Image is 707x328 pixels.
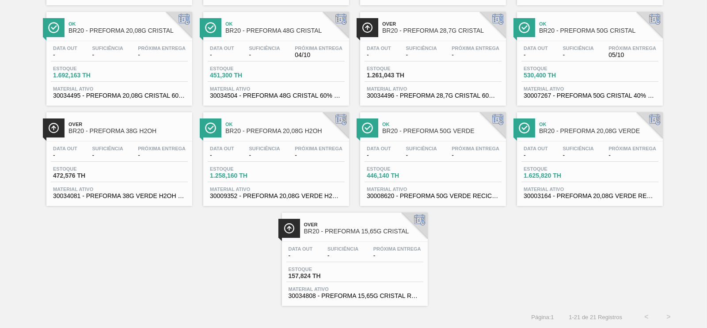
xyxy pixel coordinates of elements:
span: Data out [524,46,548,51]
span: Material ativo [210,86,342,92]
span: Ok [225,122,345,127]
span: - [563,52,593,58]
span: BR20 - PREFORMA 50G VERDE [382,128,502,134]
span: Material ativo [524,86,656,92]
span: - [452,152,499,159]
span: Data out [53,146,77,151]
span: Material ativo [289,286,421,292]
img: Ícone [362,122,373,133]
img: Ícone [519,22,530,33]
span: Estoque [210,66,272,71]
a: ÍconeOverBR20 - PREFORMA 38G H2OHData out-Suficiência-Próxima Entrega-Estoque472,576 THMaterial a... [40,106,197,206]
span: Suficiência [327,246,358,252]
img: Ícone [284,223,295,234]
a: ÍconeOkBR20 - PREFORMA 20,08G VERDEData out-Suficiência-Próxima Entrega-Estoque1.625,820 THMateri... [510,106,667,206]
span: BR20 - PREFORMA 28,7G CRISTAL [382,27,502,34]
span: Ok [225,21,345,27]
span: - [373,252,421,259]
span: Material ativo [524,187,656,192]
span: Data out [289,246,313,252]
span: Suficiência [249,146,280,151]
span: - [367,152,391,159]
span: - [92,52,123,58]
img: Ícone [48,122,59,133]
span: Próxima Entrega [608,46,656,51]
span: - [53,52,77,58]
span: Data out [367,146,391,151]
button: < [635,306,658,328]
span: BR20 - PREFORMA 38G H2OH [68,128,188,134]
span: Estoque [524,66,585,71]
span: - [608,152,656,159]
span: 30007267 - PREFORMA 50G CRISTAL 40% RECICLADA [524,92,656,99]
span: Material ativo [210,187,342,192]
span: Próxima Entrega [452,46,499,51]
span: Estoque [210,166,272,172]
img: Ícone [205,22,216,33]
span: 05/10 [608,52,656,58]
span: Próxima Entrega [452,146,499,151]
span: - [406,52,437,58]
span: Material ativo [53,86,186,92]
span: - [249,152,280,159]
span: 30034081 - PREFORMA 38G VERDE H2OH RECICLADA [53,193,186,199]
span: 530,400 TH [524,72,585,79]
span: Estoque [53,66,115,71]
span: 472,576 TH [53,172,115,179]
span: Próxima Entrega [138,146,186,151]
a: ÍconeOverBR20 - PREFORMA 28,7G CRISTALData out-Suficiência-Próxima Entrega-Estoque1.261,043 THMat... [353,5,510,106]
span: Suficiência [563,46,593,51]
span: 451,300 TH [210,72,272,79]
span: BR20 - PREFORMA 20,08G H2OH [225,128,345,134]
span: 1.625,820 TH [524,172,585,179]
span: - [53,152,77,159]
a: ÍconeOkBR20 - PREFORMA 50G VERDEData out-Suficiência-Próxima Entrega-Estoque446,140 THMaterial at... [353,106,510,206]
span: - [563,152,593,159]
span: 30034495 - PREFORMA 20,08G CRISTAL 60% REC [53,92,186,99]
span: Próxima Entrega [138,46,186,51]
span: Próxima Entrega [373,246,421,252]
span: Suficiência [406,46,437,51]
span: - [524,52,548,58]
span: - [289,252,313,259]
a: ÍconeOverBR20 - PREFORMA 15,65G CRISTALData out-Suficiência-Próxima Entrega-Estoque157,824 THMate... [275,206,432,306]
span: - [210,52,234,58]
span: Página : 1 [531,314,554,320]
span: Ok [382,122,502,127]
span: - [210,152,234,159]
span: - [367,52,391,58]
span: - [138,52,186,58]
span: BR20 - PREFORMA 50G CRISTAL [539,27,658,34]
span: 30008620 - PREFORMA 50G VERDE RECICLADA [367,193,499,199]
span: 1.258,160 TH [210,172,272,179]
span: 446,140 TH [367,172,429,179]
span: Ok [539,21,658,27]
span: - [295,152,342,159]
span: Over [382,21,502,27]
span: Data out [53,46,77,51]
img: Ícone [48,22,59,33]
span: Suficiência [406,146,437,151]
span: 1 - 21 de 21 Registros [567,314,622,320]
span: Suficiência [249,46,280,51]
span: Data out [367,46,391,51]
span: - [249,52,280,58]
span: Over [68,122,188,127]
span: 30034808 - PREFORMA 15,65G CRISTAL RECICLADA [289,293,421,299]
span: Estoque [53,166,115,172]
span: 157,824 TH [289,273,350,279]
img: Ícone [205,122,216,133]
span: 30009352 - PREFORMA 20,08G VERDE H2OH RECICLADA [210,193,342,199]
span: Suficiência [92,46,123,51]
a: ÍconeOkBR20 - PREFORMA 50G CRISTALData out-Suficiência-Próxima Entrega05/10Estoque530,400 THMater... [510,5,667,106]
span: Ok [539,122,658,127]
span: Ok [68,21,188,27]
a: ÍconeOkBR20 - PREFORMA 20,08G CRISTALData out-Suficiência-Próxima Entrega-Estoque1.692,163 THMate... [40,5,197,106]
span: Estoque [524,166,585,172]
span: Próxima Entrega [608,146,656,151]
span: BR20 - PREFORMA 20,08G CRISTAL [68,27,188,34]
a: ÍconeOkBR20 - PREFORMA 48G CRISTALData out-Suficiência-Próxima Entrega04/10Estoque451,300 THMater... [197,5,353,106]
span: Data out [524,146,548,151]
span: Próxima Entrega [295,46,342,51]
span: Data out [210,146,234,151]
